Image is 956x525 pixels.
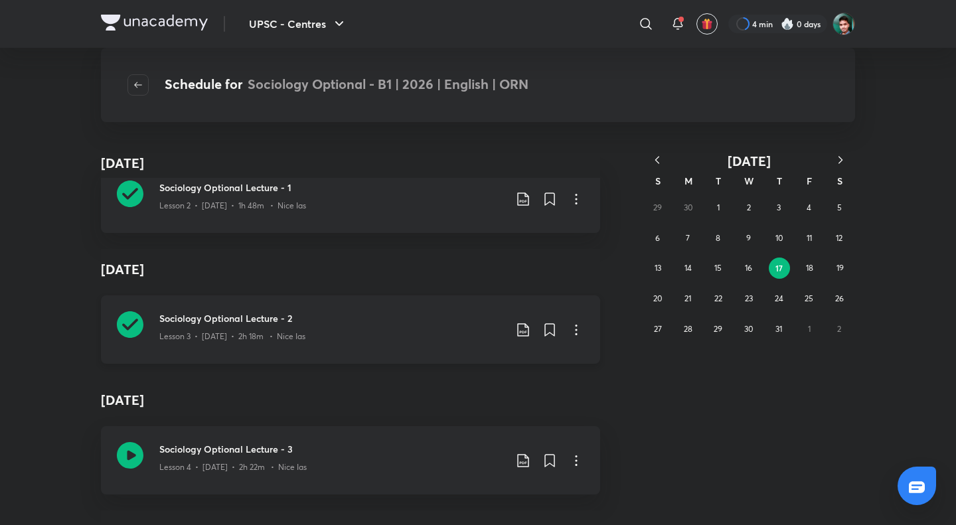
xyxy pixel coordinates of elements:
[655,175,661,187] abbr: Sunday
[647,258,669,279] button: July 13, 2025
[101,380,600,421] h4: [DATE]
[696,13,718,35] button: avatar
[714,263,722,273] abbr: July 15, 2025
[835,293,844,303] abbr: July 26, 2025
[241,11,355,37] button: UPSC - Centres
[829,288,850,309] button: July 26, 2025
[708,319,729,340] button: July 29, 2025
[769,258,790,279] button: July 17, 2025
[101,153,144,173] h4: [DATE]
[738,228,759,249] button: July 9, 2025
[837,175,842,187] abbr: Saturday
[159,442,505,456] h3: Sociology Optional Lecture - 3
[714,324,722,334] abbr: July 29, 2025
[728,152,771,170] span: [DATE]
[744,175,754,187] abbr: Wednesday
[101,15,208,34] a: Company Logo
[829,228,850,249] button: July 12, 2025
[799,228,820,249] button: July 11, 2025
[708,228,729,249] button: July 8, 2025
[768,197,789,218] button: July 3, 2025
[746,233,751,243] abbr: July 9, 2025
[781,17,794,31] img: streak
[677,228,698,249] button: July 7, 2025
[775,233,783,243] abbr: July 10, 2025
[101,165,600,233] a: Sociology Optional Lecture - 1Lesson 2 • [DATE] • 1h 48m • Nice Ias
[701,18,713,30] img: avatar
[738,288,759,309] button: July 23, 2025
[684,175,692,187] abbr: Monday
[248,75,528,93] span: Sociology Optional - B1 | 2026 | English | ORN
[836,233,842,243] abbr: July 12, 2025
[708,258,729,279] button: July 15, 2025
[647,228,669,249] button: July 6, 2025
[654,324,662,334] abbr: July 27, 2025
[738,197,759,218] button: July 2, 2025
[806,263,813,273] abbr: July 18, 2025
[101,426,600,494] a: Sociology Optional Lecture - 3Lesson 4 • [DATE] • 2h 22m • Nice Ias
[777,202,781,212] abbr: July 3, 2025
[833,13,855,35] img: Avinash Gupta
[708,288,729,309] button: July 22, 2025
[686,233,690,243] abbr: July 7, 2025
[655,233,660,243] abbr: July 6, 2025
[745,293,753,303] abbr: July 23, 2025
[655,263,661,273] abbr: July 13, 2025
[805,293,813,303] abbr: July 25, 2025
[837,202,842,212] abbr: July 5, 2025
[647,288,669,309] button: July 20, 2025
[101,295,600,364] a: Sociology Optional Lecture - 2Lesson 3 • [DATE] • 2h 18m • Nice Ias
[708,197,729,218] button: July 1, 2025
[829,197,850,218] button: July 5, 2025
[777,175,782,187] abbr: Thursday
[775,324,782,334] abbr: July 31, 2025
[836,263,844,273] abbr: July 19, 2025
[768,228,789,249] button: July 10, 2025
[717,202,720,212] abbr: July 1, 2025
[807,233,812,243] abbr: July 11, 2025
[799,197,820,218] button: July 4, 2025
[799,258,821,279] button: July 18, 2025
[159,311,505,325] h3: Sociology Optional Lecture - 2
[684,293,691,303] abbr: July 21, 2025
[159,461,307,473] p: Lesson 4 • [DATE] • 2h 22m • Nice Ias
[159,181,505,194] h3: Sociology Optional Lecture - 1
[829,258,850,279] button: July 19, 2025
[799,288,820,309] button: July 25, 2025
[775,263,783,273] abbr: July 17, 2025
[677,319,698,340] button: July 28, 2025
[647,319,669,340] button: July 27, 2025
[101,15,208,31] img: Company Logo
[768,319,789,340] button: July 31, 2025
[744,324,753,334] abbr: July 30, 2025
[159,200,306,212] p: Lesson 2 • [DATE] • 1h 48m • Nice Ias
[165,74,528,96] h4: Schedule for
[159,331,305,342] p: Lesson 3 • [DATE] • 2h 18m • Nice Ias
[738,258,759,279] button: July 16, 2025
[684,324,692,334] abbr: July 28, 2025
[653,293,662,303] abbr: July 20, 2025
[745,263,752,273] abbr: July 16, 2025
[684,263,692,273] abbr: July 14, 2025
[101,249,600,290] h4: [DATE]
[807,175,812,187] abbr: Friday
[677,258,698,279] button: July 14, 2025
[716,233,720,243] abbr: July 8, 2025
[768,288,789,309] button: July 24, 2025
[672,153,826,169] button: [DATE]
[677,288,698,309] button: July 21, 2025
[714,293,722,303] abbr: July 22, 2025
[716,175,721,187] abbr: Tuesday
[747,202,751,212] abbr: July 2, 2025
[775,293,783,303] abbr: July 24, 2025
[807,202,811,212] abbr: July 4, 2025
[738,319,759,340] button: July 30, 2025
